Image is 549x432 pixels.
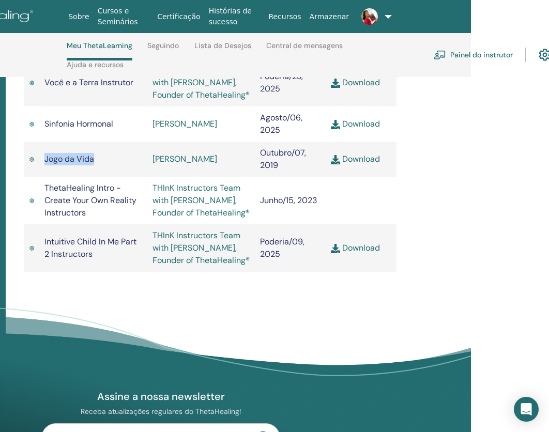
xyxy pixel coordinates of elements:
[44,153,94,164] span: Jogo da Vida
[152,118,217,129] a: [PERSON_NAME]
[29,80,34,86] img: Active Certificate
[41,407,280,416] p: Receba atualizações regulares do ThetaHealing!
[434,50,446,59] img: chalkboard-teacher.svg
[152,153,217,164] a: [PERSON_NAME]
[331,120,340,129] img: download.svg
[29,245,34,252] img: Active Certificate
[67,60,124,77] a: Ajuda e recursos
[67,41,132,60] a: Meu ThetaLearning
[152,182,250,218] a: THInK Instructors Team with [PERSON_NAME], Founder of ThetaHealing®
[255,177,326,224] td: Junho/15, 2023
[44,77,133,88] span: Você e a Terra Instrutor
[331,79,340,88] img: download.svg
[147,41,179,58] a: Seguindo
[361,8,378,25] img: default.jpg
[44,182,136,218] span: ThetaHealing Intro - Create Your Own Reality Instructors
[64,7,93,26] a: Sobre
[255,224,326,272] td: Poderia/09, 2025
[331,155,340,164] img: download.svg
[331,242,380,253] a: Download
[306,7,353,26] a: Armazenar
[514,397,539,422] div: Open Intercom Messenger
[152,230,250,266] a: THInK Instructors Team with [PERSON_NAME], Founder of ThetaHealing®
[194,41,251,58] a: Lista de Desejos
[41,390,280,403] h4: Assine a nossa newsletter
[255,106,326,142] td: Agosto/06, 2025
[44,236,136,259] span: Intuitive Child In Me Part 2 Instructors
[29,197,34,204] img: Active Certificate
[331,153,380,164] a: Download
[44,118,113,129] span: Sinfonia Hormonal
[266,41,343,58] a: Central de mensagens
[153,7,204,26] a: Certificação
[205,2,265,32] a: Histórias de sucesso
[94,2,154,32] a: Cursos e Seminários
[152,65,250,100] a: THInK Instructors Team with [PERSON_NAME], Founder of ThetaHealing®
[29,156,34,163] img: Active Certificate
[331,118,380,129] a: Download
[331,244,340,253] img: download.svg
[255,142,326,177] td: Outubro/07, 2019
[29,121,34,128] img: Active Certificate
[434,43,513,66] a: Painel do instrutor
[331,77,380,88] a: Download
[255,59,326,106] td: Poderia/23, 2025
[264,7,305,26] a: Recursos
